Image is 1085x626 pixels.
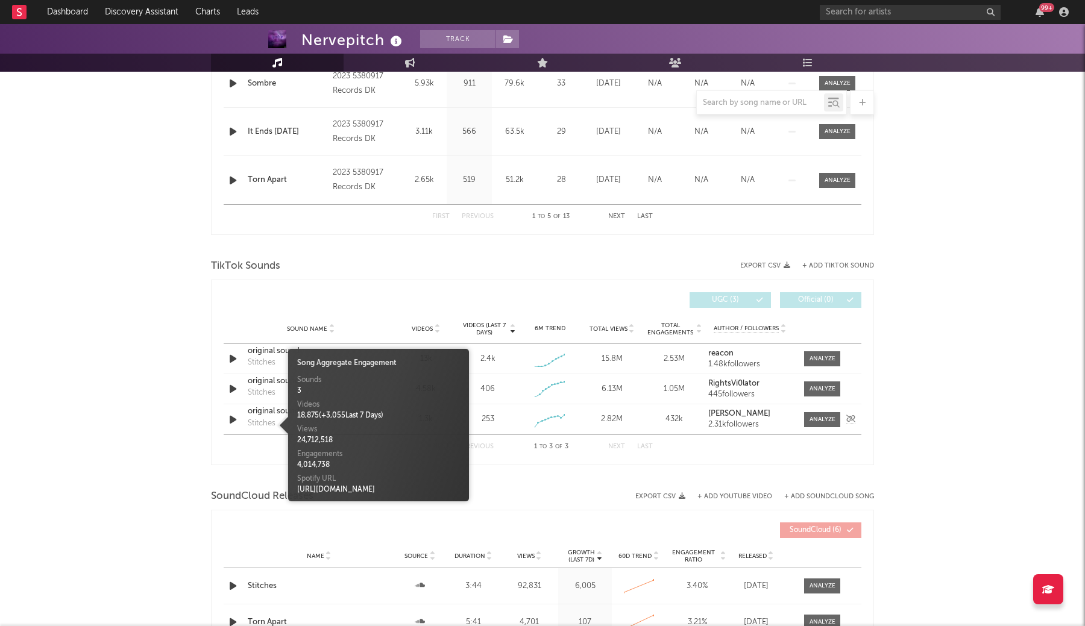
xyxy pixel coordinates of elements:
div: N/A [635,174,675,186]
strong: RightsVi0lator [708,380,759,387]
div: 2023 5380917 Records DK [333,117,398,146]
input: Search by song name or URL [697,98,824,108]
div: N/A [728,78,768,90]
div: 2.4k [480,353,495,365]
span: SoundCloud Releases [211,489,313,504]
div: Song Aggregate Engagement [297,358,460,369]
div: 3.40 % [668,580,726,592]
div: 18,875 ( + 3,055 Last 7 Days) [297,410,460,421]
div: 79.6k [495,78,534,90]
a: original sound [248,375,374,387]
div: Stitches [248,357,275,369]
div: 1.48k followers [708,360,792,369]
button: Export CSV [740,262,790,269]
div: 99 + [1039,3,1054,12]
div: 3:44 [450,580,497,592]
div: N/A [635,78,675,90]
div: 406 [480,383,495,395]
a: Sombre [248,78,327,90]
span: Official ( 0 ) [788,296,843,304]
div: Nervepitch [301,30,405,50]
span: Total Views [590,325,627,333]
div: [DATE] [732,580,780,592]
div: 566 [450,126,489,138]
div: Spotify URL [297,474,460,484]
button: + Add SoundCloud Song [784,493,874,500]
button: Track [420,30,495,48]
strong: reacon [708,349,734,357]
div: N/A [681,126,722,138]
div: + Add YouTube Video [685,493,772,500]
div: 63.5k [495,126,534,138]
div: 3 [297,386,460,396]
button: + Add TikTok Sound [802,263,874,269]
div: [DATE] [588,174,629,186]
button: 99+ [1036,7,1044,17]
span: SoundCloud [790,527,831,534]
div: 519 [450,174,489,186]
div: N/A [681,78,722,90]
div: 4,014,738 [297,460,460,471]
a: reacon [708,349,792,358]
div: Views [297,424,460,435]
div: 1 3 3 [518,440,584,454]
button: Last [637,443,653,450]
a: original sound [248,345,374,357]
div: Stitches [248,418,275,430]
span: of [553,214,561,219]
button: Previous [462,213,494,220]
div: [DATE] [588,78,629,90]
a: Torn Apart [248,174,327,186]
span: ( 6 ) [788,527,843,534]
div: 2.31k followers [708,421,792,429]
button: Next [608,213,625,220]
div: 2.82M [584,413,640,425]
div: 28 [540,174,582,186]
div: 6.13M [584,383,640,395]
span: Total Engagements [646,322,695,336]
span: to [538,214,545,219]
a: Stitches [248,580,390,592]
button: SoundCloud(6) [780,522,861,538]
span: Videos [412,325,433,333]
button: UGC(3) [690,292,771,308]
div: 2023 5380917 Records DK [333,69,398,98]
span: of [555,444,562,449]
button: Export CSV [635,493,685,500]
div: N/A [635,126,675,138]
div: [DATE] [588,126,629,138]
span: TikTok Sounds [211,259,280,274]
div: 1 5 13 [518,210,584,224]
span: Engagement Ratio [668,549,719,563]
div: 6M Trend [522,324,578,333]
strong: [PERSON_NAME] [708,410,770,418]
div: 445 followers [708,390,792,399]
span: 60D Trend [618,552,652,560]
div: 5.93k [404,78,444,90]
div: 51.2k [495,174,534,186]
span: Released [738,552,767,560]
div: original sound [248,405,374,418]
div: 1.05M [646,383,702,395]
button: Last [637,213,653,220]
div: 253 [482,413,494,425]
span: Videos (last 7 days) [460,322,509,336]
div: 2.65k [404,174,444,186]
div: Sounds [297,375,460,386]
div: 2.53M [646,353,702,365]
div: 911 [450,78,489,90]
span: Source [404,552,428,560]
div: Engagements [297,449,460,460]
button: Next [608,443,625,450]
div: 92,831 [503,580,556,592]
button: + Add TikTok Sound [790,263,874,269]
div: N/A [728,126,768,138]
input: Search for artists [820,5,1001,20]
button: Previous [462,443,494,450]
button: + Add YouTube Video [697,493,772,500]
a: It Ends [DATE] [248,126,327,138]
